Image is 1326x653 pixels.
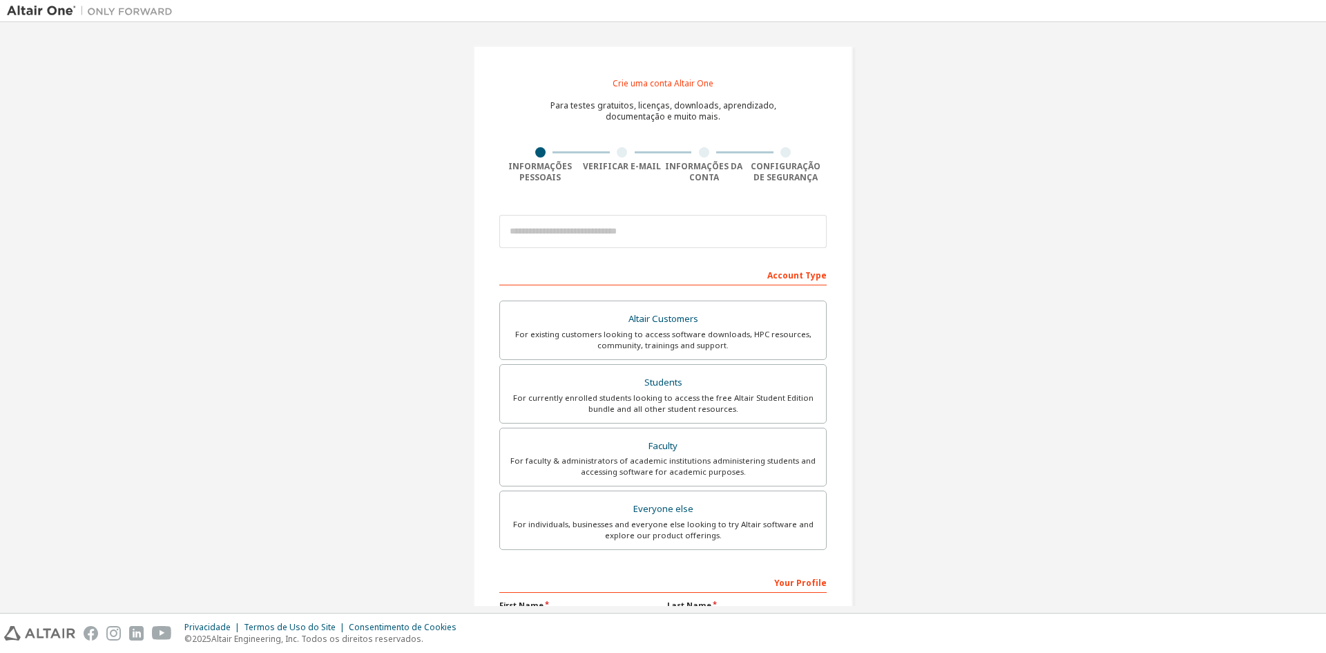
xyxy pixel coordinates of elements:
[152,626,172,641] img: youtube.svg
[508,310,818,329] div: Altair Customers
[508,373,818,392] div: Students
[665,160,742,183] font: Informações da conta
[7,4,180,18] img: Altair Um
[508,437,818,456] div: Faculty
[508,500,818,519] div: Everyone else
[508,519,818,541] div: For individuals, businesses and everyone else looking to try Altair software and explore our prod...
[129,626,144,641] img: linkedin.svg
[106,626,121,641] img: instagram.svg
[244,621,336,633] font: Termos de Uso do Site
[667,600,827,611] label: Last Name
[349,621,457,633] font: Consentimento de Cookies
[184,621,231,633] font: Privacidade
[751,160,820,183] font: Configuração de segurança
[508,329,818,351] div: For existing customers looking to access software downloads, HPC resources, community, trainings ...
[184,633,192,645] font: ©
[499,600,659,611] label: First Name
[550,100,776,111] font: Para testes gratuitos, licenças, downloads, aprendizado,
[508,160,572,183] font: Informações pessoais
[211,633,423,645] font: Altair Engineering, Inc. Todos os direitos reservados.
[499,571,827,593] div: Your Profile
[4,626,75,641] img: altair_logo.svg
[84,626,98,641] img: facebook.svg
[583,160,661,172] font: Verificar e-mail
[606,111,720,122] font: documentação e muito mais.
[508,455,818,477] div: For faculty & administrators of academic institutions administering students and accessing softwa...
[508,392,818,415] div: For currently enrolled students looking to access the free Altair Student Edition bundle and all ...
[613,77,713,89] font: Crie uma conta Altair One
[192,633,211,645] font: 2025
[499,263,827,285] div: Account Type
